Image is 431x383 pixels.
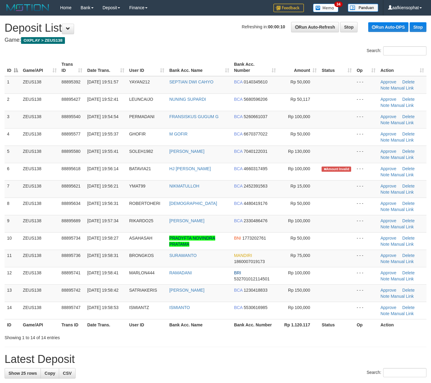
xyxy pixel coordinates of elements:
[290,97,310,102] span: Rp 50,117
[21,37,65,44] span: OXPLAY > ZEUS138
[380,149,396,154] a: Approve
[62,79,80,84] span: 88895392
[354,198,378,215] td: - - -
[402,79,415,84] a: Delete
[244,305,268,310] span: Copy 5530616985 to clipboard
[87,79,118,84] span: [DATE] 19:51:57
[20,76,59,94] td: ZEUS138
[380,97,396,102] a: Approve
[129,218,153,223] span: RIKARDO25
[380,294,390,299] a: Note
[391,103,414,108] a: Manual Link
[244,97,268,102] span: Copy 5680596206 to clipboard
[354,302,378,319] td: - - -
[5,163,20,180] td: 6
[41,368,59,378] a: Copy
[62,114,80,119] span: 88895540
[278,59,319,76] th: Amount: activate to sort column ascending
[290,253,310,258] span: Rp 75,000
[169,201,217,206] a: [DEMOGRAPHIC_DATA]
[234,276,270,281] span: Copy 532701012114501 to clipboard
[391,311,414,316] a: Manual Link
[5,111,20,128] td: 3
[391,207,414,212] a: Manual Link
[62,305,80,310] span: 88895747
[244,166,268,171] span: Copy 4660317495 to clipboard
[288,166,310,171] span: Rp 100,000
[87,149,118,154] span: [DATE] 19:55:41
[367,368,426,377] label: Search:
[391,120,414,125] a: Manual Link
[354,267,378,284] td: - - -
[354,180,378,198] td: - - -
[319,59,354,76] th: Status: activate to sort column ascending
[87,114,118,119] span: [DATE] 19:54:54
[234,184,243,188] span: BCA
[402,114,415,119] a: Delete
[169,149,204,154] a: [PERSON_NAME]
[5,267,20,284] td: 12
[169,132,187,136] a: M GOFIR
[380,242,390,247] a: Note
[169,288,204,293] a: [PERSON_NAME]
[402,97,415,102] a: Delete
[380,224,390,229] a: Note
[87,218,118,223] span: [DATE] 19:57:34
[62,288,80,293] span: 88895742
[59,368,76,378] a: CSV
[288,270,310,275] span: Rp 100,000
[62,270,80,275] span: 88895741
[354,111,378,128] td: - - -
[234,201,243,206] span: BCA
[244,288,268,293] span: Copy 1230418833 to clipboard
[402,149,415,154] a: Delete
[5,37,426,43] h4: Game:
[169,166,211,171] a: HJ [PERSON_NAME]
[234,79,243,84] span: BCA
[129,149,153,154] span: SOLEH1982
[354,146,378,163] td: - - -
[5,332,175,341] div: Showing 1 to 14 of 14 entries
[5,302,20,319] td: 14
[290,184,310,188] span: Rp 15,000
[85,59,126,76] th: Date Trans.: activate to sort column ascending
[290,132,310,136] span: Rp 50,000
[354,128,378,146] td: - - -
[169,184,199,188] a: NIKMATULLOH
[5,353,426,365] h1: Latest Deposit
[20,250,59,267] td: ZEUS138
[380,120,390,125] a: Note
[383,368,426,377] input: Search:
[5,198,20,215] td: 8
[354,93,378,111] td: - - -
[20,111,59,128] td: ZEUS138
[402,166,415,171] a: Delete
[87,132,118,136] span: [DATE] 19:55:37
[242,24,285,29] span: Refreshing in:
[5,284,20,302] td: 13
[234,253,252,258] span: MANDIRI
[402,132,415,136] a: Delete
[169,270,192,275] a: RAMADANI
[354,215,378,232] td: - - -
[5,250,20,267] td: 11
[319,319,354,330] th: Status
[20,267,59,284] td: ZEUS138
[62,166,80,171] span: 88895618
[367,46,426,55] label: Search:
[59,59,85,76] th: Trans ID: activate to sort column ascending
[380,201,396,206] a: Approve
[20,93,59,111] td: ZEUS138
[62,236,80,241] span: 88895734
[391,172,414,177] a: Manual Link
[391,259,414,264] a: Manual Link
[129,97,153,102] span: LEUNCAIJO
[62,97,80,102] span: 88895427
[87,270,118,275] span: [DATE] 19:58:41
[129,288,157,293] span: SATRIAKERIS
[232,59,278,76] th: Bank Acc. Number: activate to sort column ascending
[391,276,414,281] a: Manual Link
[5,128,20,146] td: 4
[234,149,243,154] span: BCA
[380,270,396,275] a: Approve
